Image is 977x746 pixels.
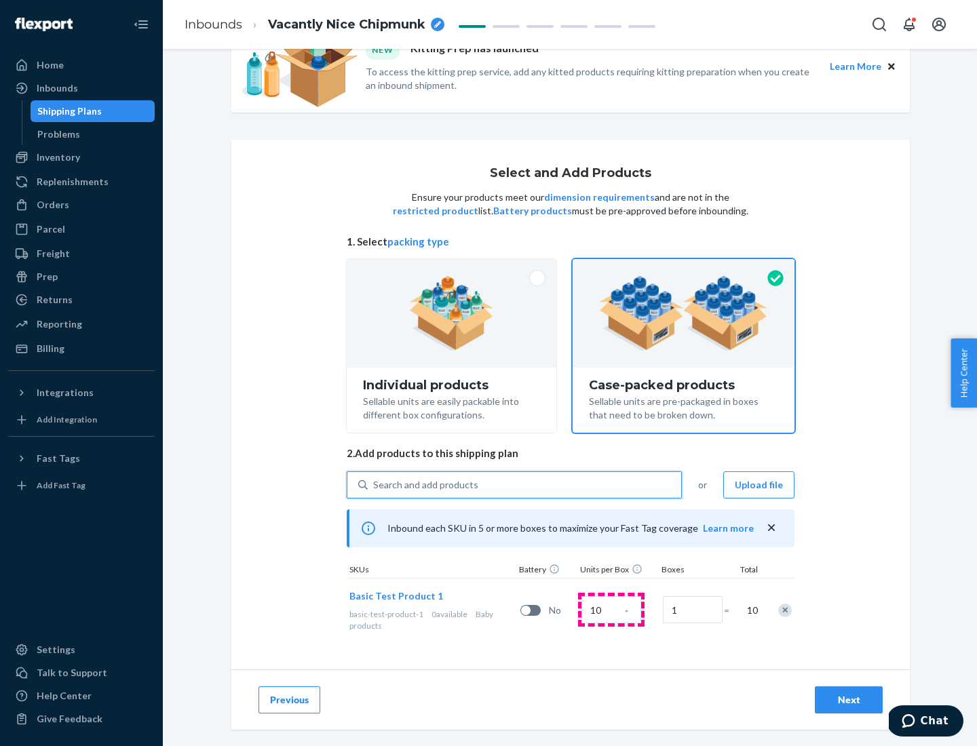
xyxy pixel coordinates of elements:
[37,643,75,656] div: Settings
[884,59,899,74] button: Close
[349,609,423,619] span: basic-test-product-1
[391,191,750,218] p: Ensure your products meet our and are not in the list. must be pre-approved before inbounding.
[8,708,155,730] button: Give Feedback
[393,204,478,218] button: restricted product
[8,77,155,99] a: Inbounds
[37,317,82,331] div: Reporting
[8,146,155,168] a: Inventory
[174,5,455,45] ol: breadcrumbs
[8,171,155,193] a: Replenishments
[258,686,320,713] button: Previous
[8,448,155,469] button: Fast Tags
[363,378,540,392] div: Individual products
[8,194,155,216] a: Orders
[490,167,651,180] h1: Select and Add Products
[8,338,155,359] a: Billing
[663,596,723,623] input: Number of boxes
[387,235,449,249] button: packing type
[744,604,758,617] span: 10
[703,522,754,535] button: Learn more
[698,478,707,492] span: or
[8,266,155,288] a: Prep
[549,604,576,617] span: No
[349,589,443,603] button: Basic Test Product 1
[15,18,73,31] img: Flexport logo
[373,478,478,492] div: Search and add products
[8,218,155,240] a: Parcel
[37,689,92,703] div: Help Center
[128,11,155,38] button: Close Navigation
[37,479,85,491] div: Add Fast Tag
[37,293,73,307] div: Returns
[37,151,80,164] div: Inventory
[8,475,155,496] a: Add Fast Tag
[37,104,102,118] div: Shipping Plans
[826,693,871,707] div: Next
[493,204,572,218] button: Battery products
[896,11,923,38] button: Open notifications
[765,521,778,535] button: close
[37,386,94,399] div: Integrations
[889,705,963,739] iframe: Opens a widget where you can chat to one of our agents
[363,392,540,422] div: Sellable units are easily packable into different box configurations.
[366,41,400,59] div: NEW
[409,276,494,351] img: individual-pack.facf35554cb0f1810c75b2bd6df2d64e.png
[577,564,659,578] div: Units per Box
[544,191,655,204] button: dimension requirements
[723,471,794,498] button: Upload file
[830,59,881,74] button: Learn More
[347,446,794,460] span: 2. Add products to this shipping plan
[8,54,155,76] a: Home
[8,662,155,684] button: Talk to Support
[866,11,893,38] button: Open Search Box
[37,342,64,355] div: Billing
[659,564,727,578] div: Boxes
[185,17,242,32] a: Inbounds
[727,564,761,578] div: Total
[8,243,155,264] a: Freight
[8,289,155,311] a: Returns
[37,666,107,680] div: Talk to Support
[37,712,102,726] div: Give Feedback
[349,608,515,631] div: Baby products
[37,222,65,236] div: Parcel
[516,564,577,578] div: Battery
[37,81,78,95] div: Inbounds
[951,338,977,408] button: Help Center
[599,276,768,351] img: case-pack.59cecea509d18c883b923b81aeac6d0b.png
[37,198,69,212] div: Orders
[31,123,155,145] a: Problems
[432,609,467,619] span: 0 available
[268,16,425,34] span: Vacantly Nice Chipmunk
[410,41,539,59] p: Kitting Prep has launched
[815,686,883,713] button: Next
[366,65,818,92] p: To access the kitting prep service, add any kitted products requiring kitting preparation when yo...
[347,235,794,249] span: 1. Select
[778,604,792,617] div: Remove Item
[925,11,953,38] button: Open account menu
[349,590,443,602] span: Basic Test Product 1
[8,313,155,335] a: Reporting
[37,247,70,260] div: Freight
[589,378,778,392] div: Case-packed products
[37,452,80,465] div: Fast Tags
[8,639,155,661] a: Settings
[581,596,641,623] input: Case Quantity
[347,509,794,547] div: Inbound each SKU in 5 or more boxes to maximize your Fast Tag coverage
[724,604,737,617] span: =
[37,58,64,72] div: Home
[37,270,58,283] div: Prep
[8,382,155,404] button: Integrations
[37,414,97,425] div: Add Integration
[31,100,155,122] a: Shipping Plans
[37,127,80,141] div: Problems
[8,685,155,707] a: Help Center
[37,175,109,189] div: Replenishments
[589,392,778,422] div: Sellable units are pre-packaged in boxes that need to be broken down.
[347,564,516,578] div: SKUs
[8,409,155,431] a: Add Integration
